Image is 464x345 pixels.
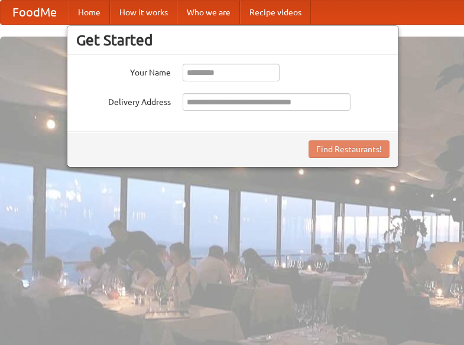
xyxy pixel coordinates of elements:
[240,1,311,24] a: Recipe videos
[110,1,177,24] a: How it works
[76,64,171,78] label: Your Name
[76,31,390,49] h3: Get Started
[69,1,110,24] a: Home
[76,93,171,108] label: Delivery Address
[177,1,240,24] a: Who we are
[1,1,69,24] a: FoodMe
[309,140,390,158] button: Find Restaurants!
